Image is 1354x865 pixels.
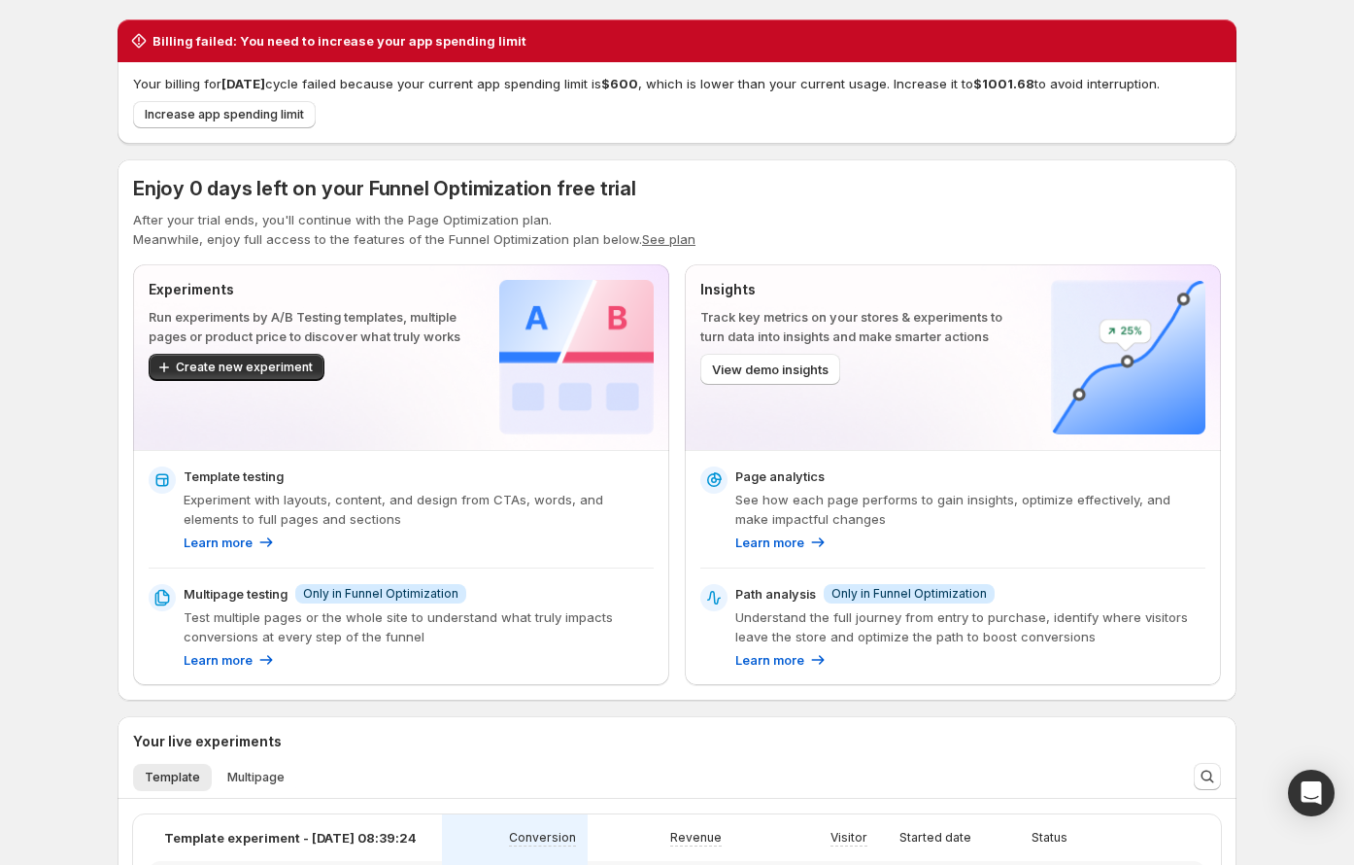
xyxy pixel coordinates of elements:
[509,830,576,846] p: Conversion
[735,490,1205,529] p: See how each page performs to gain insights, optimize effectively, and make impactful changes
[184,533,253,552] p: Learn more
[184,584,288,604] p: Multipage testing
[149,307,468,346] p: Run experiments by A/B Testing templates, multiple pages or product price to discover what truly ...
[1051,280,1205,434] img: Insights
[830,830,867,846] p: Visitor
[700,307,1020,346] p: Track key metrics on your stores & experiments to turn data into insights and make smarter actions
[1032,830,1067,846] p: Status
[221,76,265,91] span: [DATE]
[735,584,816,604] p: Path analysis
[735,650,804,670] p: Learn more
[184,650,253,670] p: Learn more
[735,650,828,670] a: Learn more
[735,467,825,486] p: Page analytics
[133,101,316,128] button: Increase app spending limit
[1194,763,1221,790] button: Search and filter results
[133,732,282,751] h3: Your live experiments
[184,650,276,670] a: Learn more
[184,533,276,552] a: Learn more
[152,31,526,51] h2: Billing failed: You need to increase your app spending limit
[184,607,654,646] p: Test multiple pages or the whole site to understand what truly impacts conversions at every step ...
[712,360,829,379] span: View demo insights
[133,229,1221,249] p: Meanwhile, enjoy full access to the features of the Funnel Optimization plan below.
[184,490,654,529] p: Experiment with layouts, content, and design from CTAs, words, and elements to full pages and sec...
[642,231,695,247] button: See plan
[670,830,722,846] p: Revenue
[176,360,313,375] span: Create new experiment
[184,467,284,486] p: Template testing
[145,770,200,785] span: Template
[164,828,417,848] p: Template experiment - [DATE] 08:39:24
[735,607,1205,646] p: Understand the full journey from entry to purchase, identify where visitors leave the store and o...
[149,354,324,381] button: Create new experiment
[303,586,458,602] span: Only in Funnel Optimization
[700,280,1020,299] p: Insights
[700,354,840,385] button: View demo insights
[133,210,1221,229] p: After your trial ends, you'll continue with the Page Optimization plan.
[149,280,468,299] p: Experiments
[499,280,654,434] img: Experiments
[735,533,828,552] a: Learn more
[973,76,1034,91] span: $1001.68
[735,533,804,552] p: Learn more
[133,74,1221,93] p: Your billing for cycle failed because your current app spending limit is , which is lower than yo...
[601,76,638,91] span: $600
[831,586,987,602] span: Only in Funnel Optimization
[227,770,285,785] span: Multipage
[145,107,304,122] span: Increase app spending limit
[899,830,971,846] p: Started date
[1288,770,1335,816] div: Open Intercom Messenger
[133,177,636,200] span: Enjoy 0 days left on your Funnel Optimization free trial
